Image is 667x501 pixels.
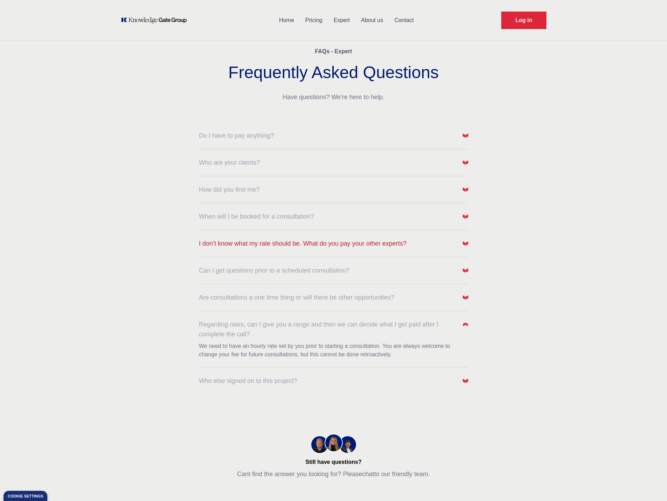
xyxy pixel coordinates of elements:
[463,268,468,273] img: Arrow
[199,320,455,339] span: Regarding rates, can I give you a range and then we can decide what I get paid after I complete t...
[199,185,260,194] span: How did you find me?
[463,133,468,138] img: Arrow
[199,212,468,221] button: When will I be booked for a consultation?Arrow
[463,322,468,327] img: Arrow
[199,212,314,221] span: When will I be booked for a consultation?
[8,494,43,498] div: Cookie settings
[355,11,389,29] a: About us
[199,376,297,386] span: Who else signed on to this project?
[339,436,356,453] img: KOL management, KEE, Therapy area experts
[199,185,468,194] button: How did you find me?Arrow
[463,160,468,165] img: Arrow
[325,434,342,451] img: KOL management, KEE, Therapy area experts
[632,467,667,501] div: Chat-widget
[199,266,349,275] span: Can I get questions prior to a scheduled consultation?
[463,295,468,300] img: Arrow
[199,293,394,302] span: Are consultations a one time thing or will there be other opportunities?
[463,187,468,192] img: Arrow
[199,239,407,248] span: I don’t know what my rate should be. What do you pay your other experts?
[199,158,260,167] span: Who are your clients?
[389,11,419,29] a: Contact
[463,241,468,246] img: Arrow
[315,47,352,56] p: FAQs - Expert
[237,469,430,479] p: Cant find the answer you looking for? Please to our friendly team.
[199,266,468,275] button: Can I get questions prior to a scheduled consultation?Arrow
[463,214,468,219] img: Arrow
[362,471,374,478] span: chat
[199,131,468,140] button: Do I have to pay anything?Arrow
[632,467,667,501] iframe: Chat Widget
[501,12,547,29] a: Request Demo
[463,378,468,384] img: Arrow
[199,131,274,140] span: Do I have to pay anything?
[237,469,430,479] a: Cant find the answer you looking for? Pleasechatto our friendly team.
[311,436,328,453] img: KOL management, KEE, Therapy area experts
[273,11,300,29] a: Home
[199,239,468,248] button: I don’t know what my rate should be. What do you pay your other experts?Arrow
[199,376,468,386] button: Who else signed on to this project?Arrow
[228,56,438,92] h2: Frequently Asked Questions
[121,17,192,24] a: KOL Knowledge Platform: Talk to Key External Experts (KEE)
[199,342,451,359] p: We need to have an hourly rate set by you prior to starting a consultation. You are always welcom...
[199,293,468,302] button: Are consultations a one time thing or will there be other opportunities?Arrow
[328,11,355,29] a: Expert
[199,158,468,167] button: Who are your clients?Arrow
[300,11,328,29] a: Pricing
[199,320,468,339] button: Regarding rates, can I give you a range and then we can decide what I get paid after I complete t...
[283,92,384,102] p: Have questions? We're here to help.
[237,455,430,466] p: Still have questions?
